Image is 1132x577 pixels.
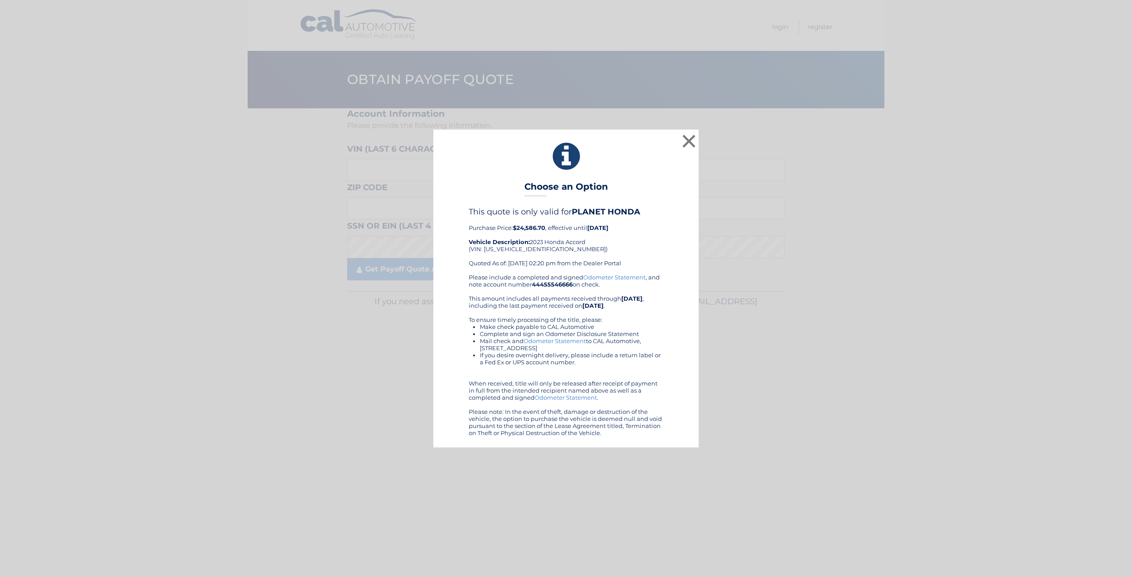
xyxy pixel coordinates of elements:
[480,337,663,352] li: Mail check and to CAL Automotive, [STREET_ADDRESS]
[524,181,608,197] h3: Choose an Option
[680,132,698,150] button: ×
[480,323,663,330] li: Make check payable to CAL Automotive
[532,281,573,288] b: 44455546666
[524,337,586,344] a: Odometer Statement
[572,207,640,217] b: PLANET HONDA
[587,224,608,231] b: [DATE]
[621,295,642,302] b: [DATE]
[469,238,530,245] strong: Vehicle Description:
[469,207,663,217] h4: This quote is only valid for
[469,274,663,436] div: Please include a completed and signed , and note account number on check. This amount includes al...
[535,394,597,401] a: Odometer Statement
[480,330,663,337] li: Complete and sign an Odometer Disclosure Statement
[513,224,545,231] b: $24,586.70
[582,302,604,309] b: [DATE]
[469,207,663,273] div: Purchase Price: , effective until 2023 Honda Accord (VIN: [US_VEHICLE_IDENTIFICATION_NUMBER]) Quo...
[583,274,646,281] a: Odometer Statement
[480,352,663,366] li: If you desire overnight delivery, please include a return label or a Fed Ex or UPS account number.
